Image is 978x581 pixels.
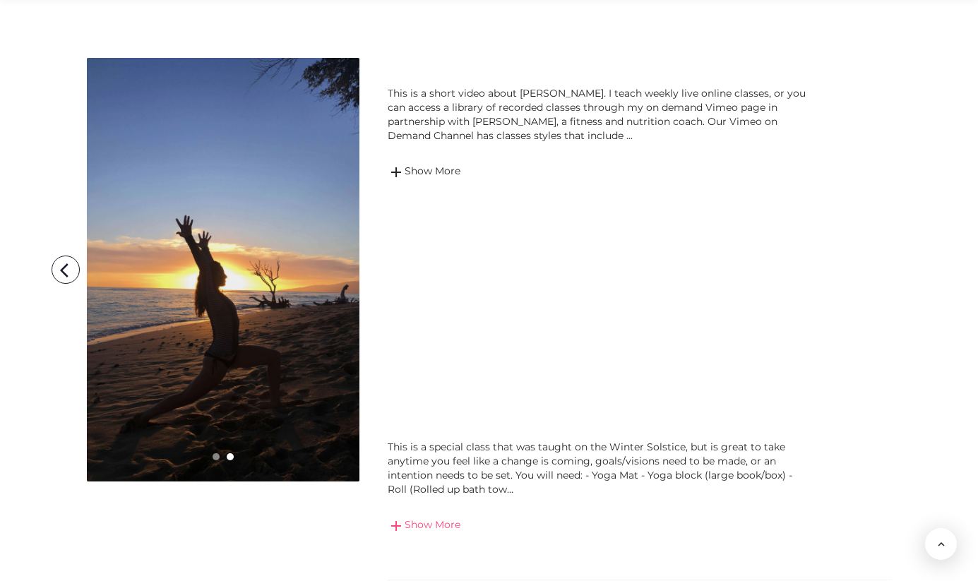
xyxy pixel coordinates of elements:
[388,164,405,181] span: add
[388,517,811,534] a: addShow More
[388,86,811,143] div: This is a short video about [PERSON_NAME]. I teach weekly live online classes, or you can access ...
[388,517,405,534] span: add
[54,256,83,284] i: arrow_back_ios
[388,164,811,181] a: addShow More
[388,440,811,496] div: This is a special class that was taught on the Winter Solstice, but is great to take anytime you ...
